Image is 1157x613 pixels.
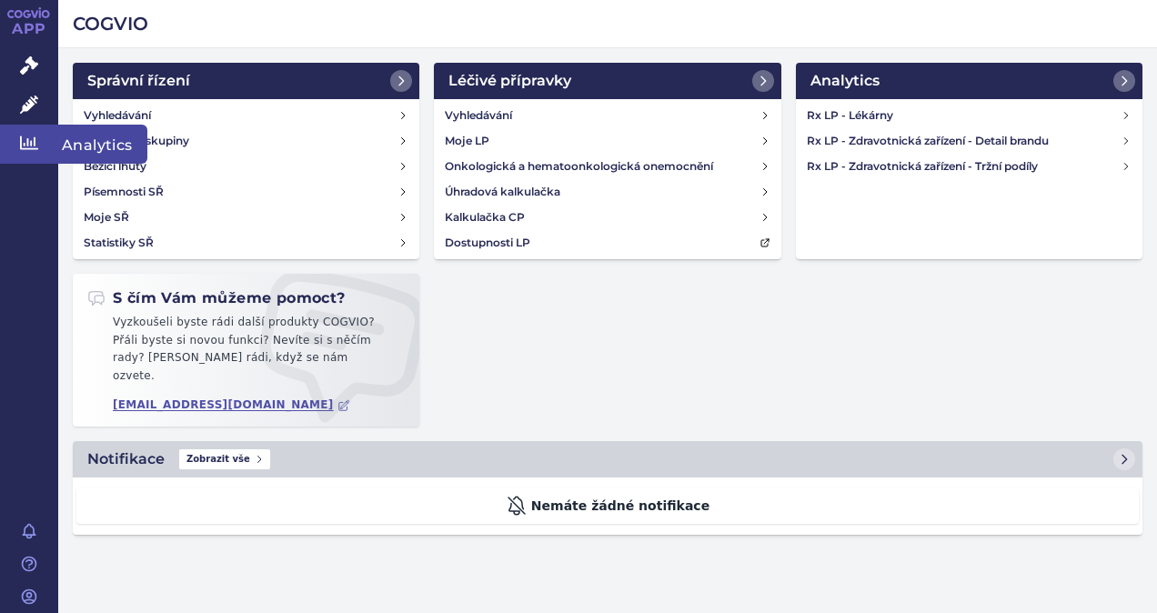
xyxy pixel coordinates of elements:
[810,70,880,92] h2: Analytics
[800,154,1139,179] a: Rx LP - Zdravotnická zařízení - Tržní podíly
[76,230,416,256] a: Statistiky SŘ
[800,128,1139,154] a: Rx LP - Zdravotnická zařízení - Detail brandu
[87,448,165,470] h2: Notifikace
[73,441,1142,477] a: NotifikaceZobrazit vše
[76,103,416,128] a: Vyhledávání
[807,132,1122,150] h4: Rx LP - Zdravotnická zařízení - Detail brandu
[73,63,419,99] a: Správní řízení
[807,157,1122,176] h4: Rx LP - Zdravotnická zařízení - Tržní podíly
[84,183,164,201] h4: Písemnosti SŘ
[87,288,346,308] h2: S čím Vám můžeme pomoct?
[87,70,190,92] h2: Správní řízení
[445,183,560,201] h4: Úhradová kalkulačka
[58,125,147,163] span: Analytics
[87,314,405,392] p: Vyzkoušeli byste rádi další produkty COGVIO? Přáli byste si novou funkci? Nevíte si s něčím rady?...
[84,208,129,226] h4: Moje SŘ
[179,449,270,469] span: Zobrazit vše
[438,154,777,179] a: Onkologická a hematoonkologická onemocnění
[438,230,777,256] a: Dostupnosti LP
[113,398,350,412] a: [EMAIL_ADDRESS][DOMAIN_NAME]
[84,106,151,125] h4: Vyhledávání
[434,63,780,99] a: Léčivé přípravky
[445,106,512,125] h4: Vyhledávání
[76,179,416,205] a: Písemnosti SŘ
[438,205,777,230] a: Kalkulačka CP
[76,154,416,179] a: Běžící lhůty
[445,234,530,252] h4: Dostupnosti LP
[807,106,1122,125] h4: Rx LP - Lékárny
[76,128,416,154] a: Referenční skupiny
[445,132,489,150] h4: Moje LP
[76,488,1139,524] div: Nemáte žádné notifikace
[445,157,713,176] h4: Onkologická a hematoonkologická onemocnění
[796,63,1142,99] a: Analytics
[438,179,777,205] a: Úhradová kalkulačka
[84,234,154,252] h4: Statistiky SŘ
[445,208,525,226] h4: Kalkulačka CP
[448,70,571,92] h2: Léčivé přípravky
[84,157,146,176] h4: Běžící lhůty
[438,128,777,154] a: Moje LP
[800,103,1139,128] a: Rx LP - Lékárny
[438,103,777,128] a: Vyhledávání
[73,11,1142,36] h2: COGVIO
[76,205,416,230] a: Moje SŘ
